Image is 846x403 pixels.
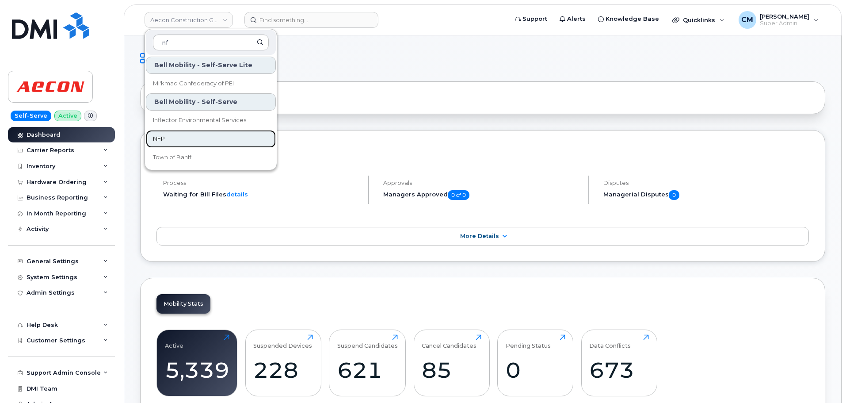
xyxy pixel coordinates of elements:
div: Bell Mobility - Self-Serve Lite [146,57,276,74]
h4: Disputes [603,180,809,186]
span: 0 of 0 [448,190,469,200]
div: Suspend Candidates [337,334,398,349]
div: Suspended Devices [253,334,312,349]
div: Pending Status [506,334,551,349]
a: Cancel Candidates85 [422,334,481,391]
div: Cancel Candidates [422,334,476,349]
div: Bell Mobility - Self-Serve [146,93,276,111]
a: details [226,191,248,198]
a: NFP [146,130,276,148]
span: Inflector Environmental Services [153,116,246,125]
li: Waiting for Bill Files [163,190,361,199]
input: Search [153,35,269,50]
span: NFP [153,134,165,143]
div: 85 [422,357,481,383]
span: Town of Banff [153,153,191,162]
a: Pending Status0 [506,334,565,391]
a: Inflector Environmental Services [146,111,276,129]
div: Active [165,334,183,349]
h4: Approvals [383,180,581,186]
a: Active5,339 [165,334,229,391]
a: Suspend Candidates621 [337,334,398,391]
div: 5,339 [165,357,229,383]
div: Data Conflicts [589,334,631,349]
a: Suspended Devices228 [253,334,313,391]
h5: Managers Approved [383,190,581,200]
span: More Details [460,233,499,239]
h2: [DATE] Billing Cycle [156,146,809,160]
a: Town of Banff [146,149,276,166]
span: 0 [669,190,679,200]
div: 673 [589,357,649,383]
a: Data Conflicts673 [589,334,649,391]
div: 0 [506,357,565,383]
h5: Managerial Disputes [603,190,809,200]
div: 621 [337,357,398,383]
div: 228 [253,357,313,383]
h4: Process [163,180,361,186]
a: Mi'kmaq Confederacy of PEI [146,75,276,92]
span: Mi'kmaq Confederacy of PEI [153,79,234,88]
